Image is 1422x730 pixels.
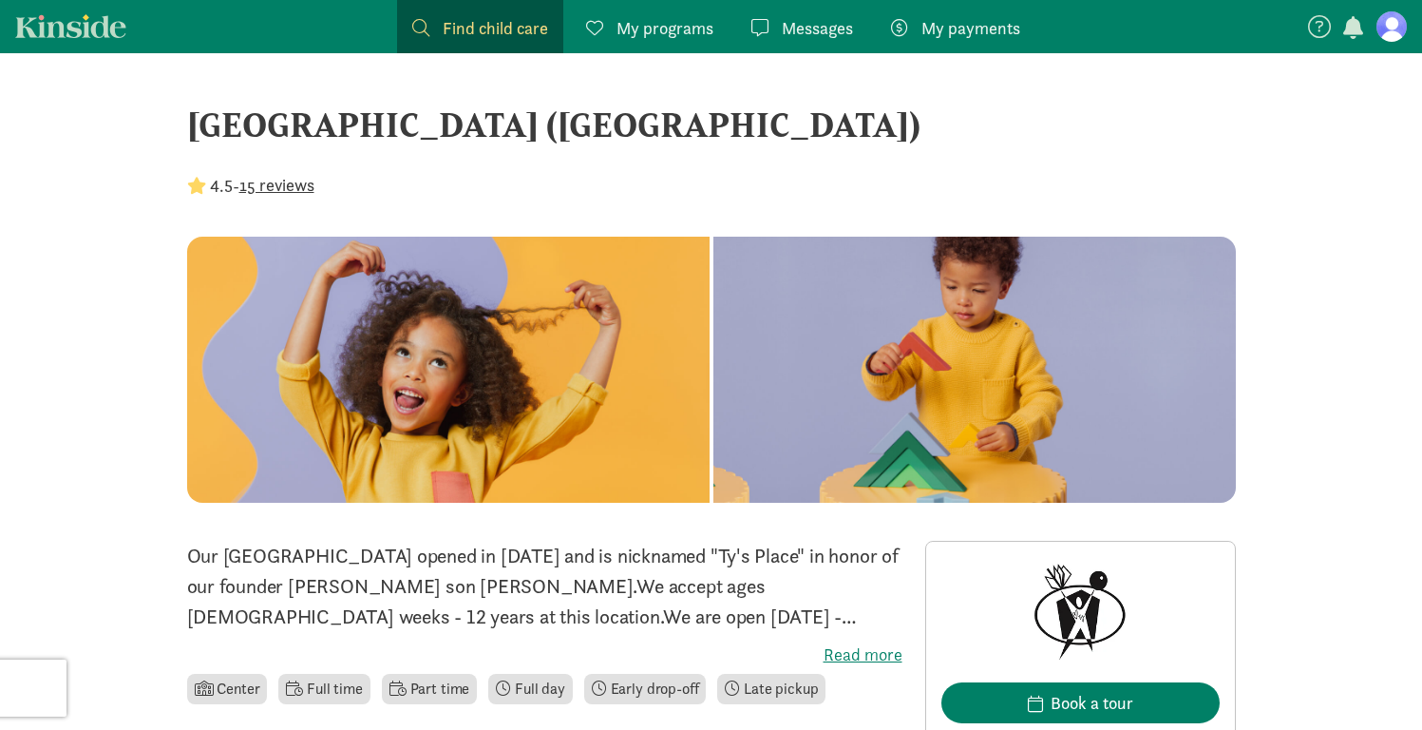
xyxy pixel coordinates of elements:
[278,674,370,704] li: Full time
[584,674,707,704] li: Early drop-off
[616,15,713,41] span: My programs
[239,172,314,198] button: 15 reviews
[782,15,853,41] span: Messages
[187,674,268,704] li: Center
[921,15,1020,41] span: My payments
[488,674,573,704] li: Full day
[187,541,902,632] p: Our [GEOGRAPHIC_DATA] opened in [DATE] and is nicknamed "Ty's Place" in honor of our founder [PER...
[187,99,1236,150] div: [GEOGRAPHIC_DATA] ([GEOGRAPHIC_DATA])
[15,14,126,38] a: Kinside
[443,15,548,41] span: Find child care
[1028,557,1131,660] img: Provider logo
[210,175,233,197] strong: 4.5
[187,173,314,199] div: -
[1051,690,1133,716] div: Book a tour
[941,682,1220,723] button: Book a tour
[717,674,825,704] li: Late pickup
[187,644,902,666] label: Read more
[382,674,477,704] li: Part time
